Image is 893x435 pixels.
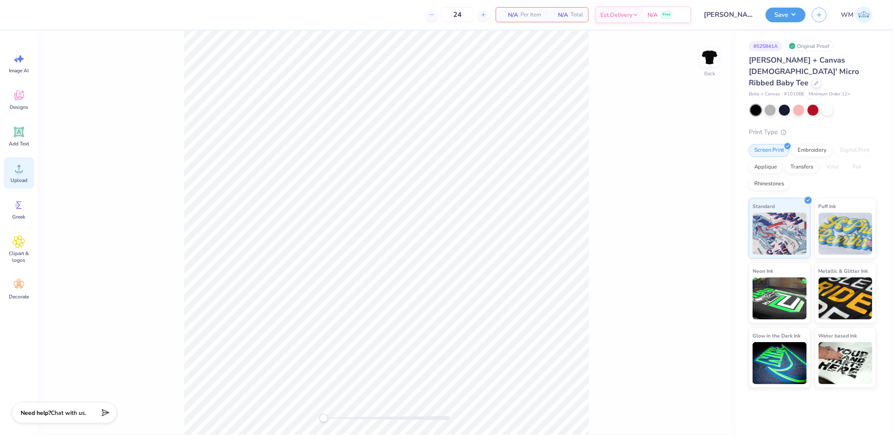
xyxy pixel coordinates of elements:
button: Save [766,8,806,22]
span: Minimum Order: 12 + [808,91,851,98]
span: N/A [501,11,518,19]
span: Upload [11,177,27,184]
span: Est. Delivery [600,11,632,19]
img: Neon Ink [753,277,807,319]
span: Neon Ink [753,266,773,275]
span: N/A [647,11,658,19]
img: Standard [753,213,807,255]
span: Designs [10,104,28,111]
span: N/A [551,11,568,19]
img: Back [701,49,718,66]
div: Vinyl [821,161,845,174]
span: Add Text [9,140,29,147]
span: Puff Ink [819,202,836,211]
div: Rhinestones [749,178,790,190]
span: Bella + Canvas [749,91,780,98]
div: Print Type [749,127,876,137]
span: Metallic & Glitter Ink [819,266,868,275]
div: Applique [749,161,782,174]
span: Image AI [9,67,29,74]
span: Greek [13,214,26,220]
div: Back [704,70,715,77]
span: Water based Ink [819,331,857,340]
span: Free [663,12,671,18]
img: Puff Ink [819,213,873,255]
img: Water based Ink [819,342,873,384]
span: [PERSON_NAME] + Canvas [DEMOGRAPHIC_DATA]' Micro Ribbed Baby Tee [749,55,859,88]
a: WM [837,6,876,23]
span: Glow in the Dark Ink [753,331,801,340]
span: Chat with us. [51,409,86,417]
span: # 1010BE [784,91,804,98]
div: Accessibility label [320,414,328,422]
span: Clipart & logos [5,250,33,264]
span: WM [841,10,853,20]
img: Glow in the Dark Ink [753,342,807,384]
div: Transfers [785,161,819,174]
div: Digital Print [835,144,875,157]
span: Standard [753,202,775,211]
img: Wilfredo Manabat [856,6,872,23]
div: Original Proof [787,41,834,51]
input: Untitled Design [697,6,759,23]
div: Embroidery [792,144,832,157]
div: Foil [847,161,867,174]
input: – – [441,7,474,22]
div: Screen Print [749,144,790,157]
img: Metallic & Glitter Ink [819,277,873,319]
span: Total [571,11,583,19]
span: Per Item [520,11,541,19]
div: # 525841A [749,41,782,51]
span: Decorate [9,293,29,300]
strong: Need help? [21,409,51,417]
